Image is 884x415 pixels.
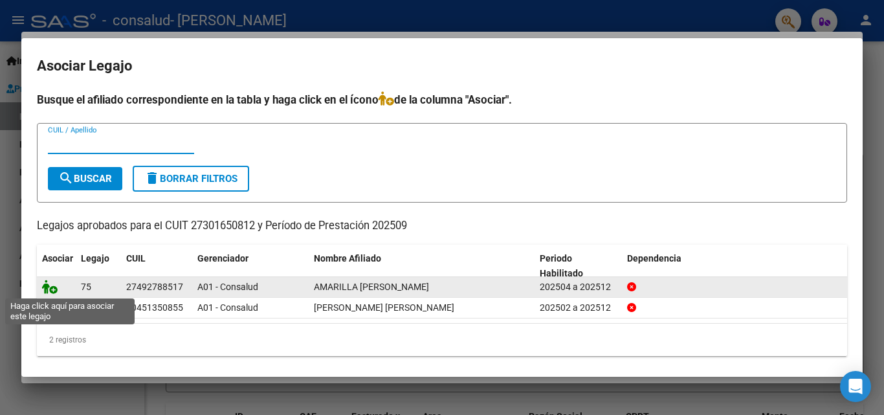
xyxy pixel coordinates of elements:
[133,166,249,192] button: Borrar Filtros
[540,253,583,278] span: Periodo Habilitado
[37,245,76,287] datatable-header-cell: Asociar
[81,282,91,292] span: 75
[42,253,73,264] span: Asociar
[126,280,183,295] div: 27492788517
[540,280,617,295] div: 202504 a 202512
[81,302,86,313] span: 2
[622,245,848,287] datatable-header-cell: Dependencia
[309,245,535,287] datatable-header-cell: Nombre Afiliado
[535,245,622,287] datatable-header-cell: Periodo Habilitado
[144,173,238,185] span: Borrar Filtros
[144,170,160,186] mat-icon: delete
[37,91,847,108] h4: Busque el afiliado correspondiente en la tabla y haga click en el ícono de la columna "Asociar".
[314,282,429,292] span: AMARILLA SOFIA GIULIANA
[197,253,249,264] span: Gerenciador
[76,245,121,287] datatable-header-cell: Legajo
[197,302,258,313] span: A01 - Consalud
[314,302,454,313] span: HORRISBERGER DIEGO HERNAN
[540,300,617,315] div: 202502 a 202512
[48,167,122,190] button: Buscar
[37,218,847,234] p: Legajos aprobados para el CUIT 27301650812 y Período de Prestación 202509
[58,173,112,185] span: Buscar
[121,245,192,287] datatable-header-cell: CUIL
[192,245,309,287] datatable-header-cell: Gerenciador
[126,300,183,315] div: 20451350855
[37,324,847,356] div: 2 registros
[126,253,146,264] span: CUIL
[37,54,847,78] h2: Asociar Legajo
[81,253,109,264] span: Legajo
[197,282,258,292] span: A01 - Consalud
[58,170,74,186] mat-icon: search
[314,253,381,264] span: Nombre Afiliado
[627,253,681,264] span: Dependencia
[840,371,871,402] div: Open Intercom Messenger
